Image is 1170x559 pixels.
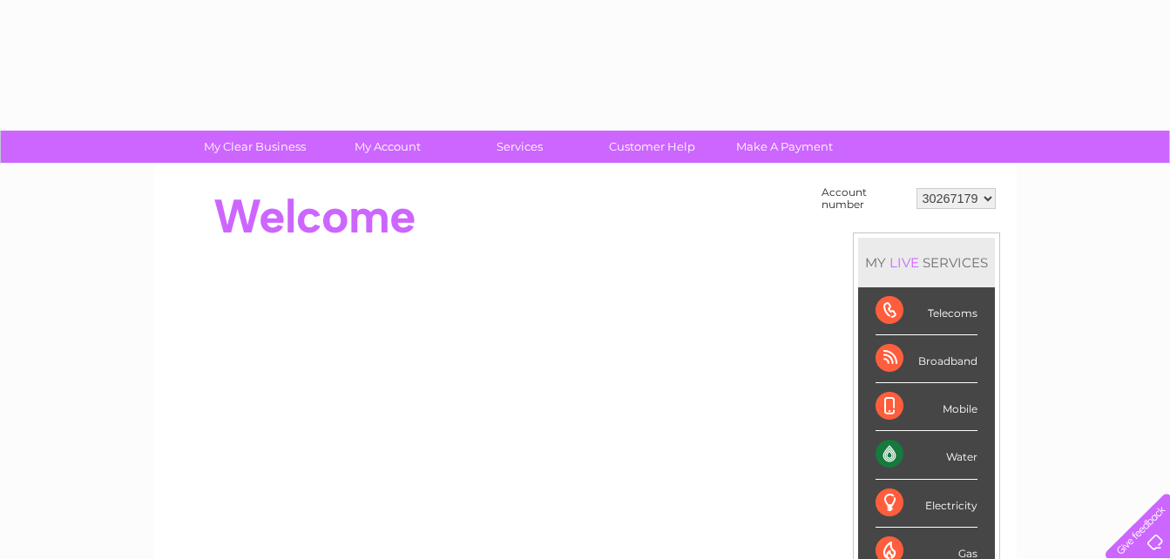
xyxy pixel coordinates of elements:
[580,131,724,163] a: Customer Help
[858,238,995,287] div: MY SERVICES
[315,131,459,163] a: My Account
[183,131,327,163] a: My Clear Business
[886,254,923,271] div: LIVE
[876,383,977,431] div: Mobile
[448,131,592,163] a: Services
[876,431,977,479] div: Water
[876,480,977,528] div: Electricity
[817,182,912,215] td: Account number
[713,131,856,163] a: Make A Payment
[876,287,977,335] div: Telecoms
[876,335,977,383] div: Broadband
